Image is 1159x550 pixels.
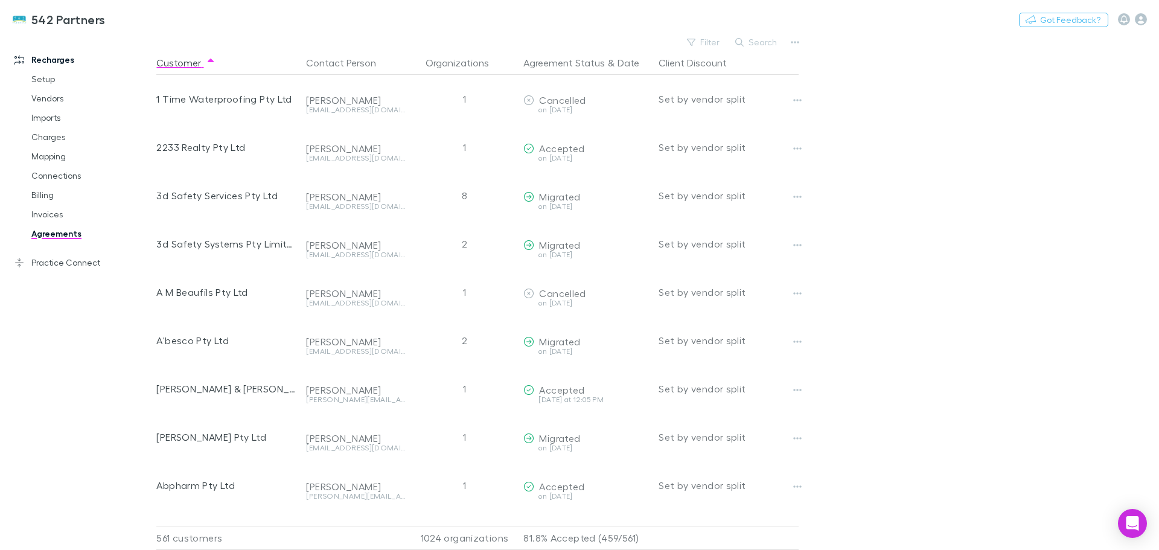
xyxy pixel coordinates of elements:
div: [PERSON_NAME] [306,384,405,396]
div: 2 [410,220,519,268]
span: Migrated [539,239,580,251]
span: Accepted [539,142,584,154]
span: Accepted [539,384,584,395]
div: on [DATE] [523,444,649,452]
a: Imports [19,108,163,127]
div: 3d Safety Services Pty Ltd [156,171,296,220]
div: on [DATE] [523,203,649,210]
span: Accepted [539,481,584,492]
div: on [DATE] [523,251,649,258]
span: Migrated [539,336,580,347]
a: Connections [19,166,163,185]
div: [PERSON_NAME] [306,142,405,155]
div: 1 [410,123,519,171]
div: [EMAIL_ADDRESS][DOMAIN_NAME] [306,155,405,162]
a: Mapping [19,147,163,166]
span: Cancelled [539,94,586,106]
img: 542 Partners's Logo [12,12,27,27]
div: 1 [410,268,519,316]
a: 542 Partners [5,5,113,34]
a: Vendors [19,89,163,108]
span: Migrated [539,191,580,202]
div: [PERSON_NAME] [306,191,405,203]
div: on [DATE] [523,493,649,500]
div: 3d Safety Systems Pty Limited [156,220,296,268]
div: [EMAIL_ADDRESS][DOMAIN_NAME] [306,348,405,355]
div: [PERSON_NAME][EMAIL_ADDRESS][DOMAIN_NAME] [306,396,405,403]
div: 2233 Realty Pty Ltd [156,123,296,171]
div: A'besco Pty Ltd [156,316,296,365]
button: Date [618,51,639,75]
div: 8 [410,171,519,220]
div: on [DATE] [523,348,649,355]
button: Customer [156,51,216,75]
span: Cancelled [539,287,586,299]
div: Set by vendor split [659,268,799,316]
div: 1 Time Waterproofing Pty Ltd [156,75,296,123]
div: Set by vendor split [659,461,799,510]
button: Filter [681,35,727,50]
div: 1 [410,413,519,461]
div: & [523,51,649,75]
div: [PERSON_NAME] [306,481,405,493]
a: Agreements [19,224,163,243]
a: Setup [19,69,163,89]
div: [PERSON_NAME] [306,432,405,444]
a: Recharges [2,50,163,69]
div: [EMAIL_ADDRESS][DOMAIN_NAME] [306,106,405,114]
div: [PERSON_NAME][EMAIL_ADDRESS][DOMAIN_NAME] [306,493,405,500]
div: [EMAIL_ADDRESS][DOMAIN_NAME] [306,251,405,258]
div: 1 [410,75,519,123]
button: Got Feedback? [1019,13,1108,27]
div: Set by vendor split [659,171,799,220]
div: Set by vendor split [659,365,799,413]
button: Contact Person [306,51,391,75]
div: Open Intercom Messenger [1118,509,1147,538]
div: on [DATE] [523,299,649,307]
span: Migrated [539,432,580,444]
div: Set by vendor split [659,220,799,268]
div: [PERSON_NAME] [306,336,405,348]
button: Client Discount [659,51,741,75]
div: [PERSON_NAME] & [PERSON_NAME] [156,365,296,413]
div: 1 [410,365,519,413]
div: [PERSON_NAME] [306,287,405,299]
div: 1 [410,461,519,510]
div: [EMAIL_ADDRESS][DOMAIN_NAME] [306,203,405,210]
button: Organizations [426,51,503,75]
div: Abpharm Pty Ltd [156,461,296,510]
div: A M Beaufils Pty Ltd [156,268,296,316]
h3: 542 Partners [31,12,106,27]
div: [PERSON_NAME] Pty Ltd [156,413,296,461]
a: Practice Connect [2,253,163,272]
div: [DATE] at 12:05 PM [523,396,649,403]
a: Billing [19,185,163,205]
div: [PERSON_NAME] [306,94,405,106]
a: Charges [19,127,163,147]
div: Set by vendor split [659,123,799,171]
div: [PERSON_NAME] [306,239,405,251]
div: [EMAIL_ADDRESS][DOMAIN_NAME] [306,299,405,307]
div: 561 customers [156,526,301,550]
div: Set by vendor split [659,316,799,365]
div: on [DATE] [523,155,649,162]
div: Set by vendor split [659,75,799,123]
button: Search [729,35,784,50]
p: 81.8% Accepted (459/561) [523,526,649,549]
button: Agreement Status [523,51,605,75]
div: 1024 organizations [410,526,519,550]
div: [EMAIL_ADDRESS][DOMAIN_NAME] [306,444,405,452]
a: Invoices [19,205,163,224]
div: on [DATE] [523,106,649,114]
div: 2 [410,316,519,365]
div: Set by vendor split [659,413,799,461]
